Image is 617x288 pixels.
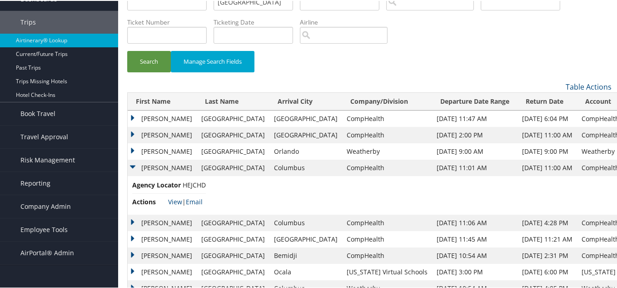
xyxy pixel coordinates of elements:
[517,214,577,230] td: [DATE] 4:28 PM
[128,92,197,110] th: First Name: activate to sort column ascending
[517,92,577,110] th: Return Date: activate to sort column ascending
[20,10,36,33] span: Trips
[517,110,577,126] td: [DATE] 6:04 PM
[128,263,197,279] td: [PERSON_NAME]
[20,217,68,240] span: Employee Tools
[517,247,577,263] td: [DATE] 2:31 PM
[168,197,182,205] a: View
[342,214,432,230] td: CompHealth
[342,159,432,175] td: CompHealth
[432,263,517,279] td: [DATE] 3:00 PM
[566,81,612,91] a: Table Actions
[517,142,577,159] td: [DATE] 9:00 PM
[20,148,75,171] span: Risk Management
[197,142,269,159] td: [GEOGRAPHIC_DATA]
[342,92,432,110] th: Company/Division
[517,126,577,142] td: [DATE] 11:00 AM
[128,247,197,263] td: [PERSON_NAME]
[127,50,171,71] button: Search
[432,126,517,142] td: [DATE] 2:00 PM
[197,126,269,142] td: [GEOGRAPHIC_DATA]
[517,263,577,279] td: [DATE] 6:00 PM
[128,214,197,230] td: [PERSON_NAME]
[132,179,181,189] span: Agency Locator
[197,247,269,263] td: [GEOGRAPHIC_DATA]
[269,214,342,230] td: Columbus
[197,263,269,279] td: [GEOGRAPHIC_DATA]
[269,247,342,263] td: Bemidji
[20,241,74,263] span: AirPortal® Admin
[342,247,432,263] td: CompHealth
[432,247,517,263] td: [DATE] 10:54 AM
[168,197,203,205] span: |
[269,142,342,159] td: Orlando
[132,196,166,206] span: Actions
[20,194,71,217] span: Company Admin
[197,110,269,126] td: [GEOGRAPHIC_DATA]
[128,126,197,142] td: [PERSON_NAME]
[517,159,577,175] td: [DATE] 11:00 AM
[342,110,432,126] td: CompHealth
[20,101,55,124] span: Book Travel
[432,92,517,110] th: Departure Date Range: activate to sort column ascending
[183,180,206,188] span: HEJCHD
[269,263,342,279] td: Ocala
[269,92,342,110] th: Arrival City: activate to sort column ascending
[127,17,214,26] label: Ticket Number
[432,142,517,159] td: [DATE] 9:00 AM
[20,171,50,194] span: Reporting
[432,110,517,126] td: [DATE] 11:47 AM
[269,159,342,175] td: Columbus
[269,126,342,142] td: [GEOGRAPHIC_DATA]
[171,50,254,71] button: Manage Search Fields
[300,17,394,26] label: Airline
[128,110,197,126] td: [PERSON_NAME]
[432,230,517,247] td: [DATE] 11:45 AM
[186,197,203,205] a: Email
[342,142,432,159] td: Weatherby
[20,125,68,147] span: Travel Approval
[128,159,197,175] td: [PERSON_NAME]
[342,263,432,279] td: [US_STATE] Virtual Schools
[197,159,269,175] td: [GEOGRAPHIC_DATA]
[342,230,432,247] td: CompHealth
[517,230,577,247] td: [DATE] 11:21 AM
[128,230,197,247] td: [PERSON_NAME]
[197,92,269,110] th: Last Name: activate to sort column ascending
[128,142,197,159] td: [PERSON_NAME]
[269,110,342,126] td: [GEOGRAPHIC_DATA]
[269,230,342,247] td: [GEOGRAPHIC_DATA]
[432,214,517,230] td: [DATE] 11:06 AM
[432,159,517,175] td: [DATE] 11:01 AM
[214,17,300,26] label: Ticketing Date
[197,230,269,247] td: [GEOGRAPHIC_DATA]
[197,214,269,230] td: [GEOGRAPHIC_DATA]
[342,126,432,142] td: CompHealth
